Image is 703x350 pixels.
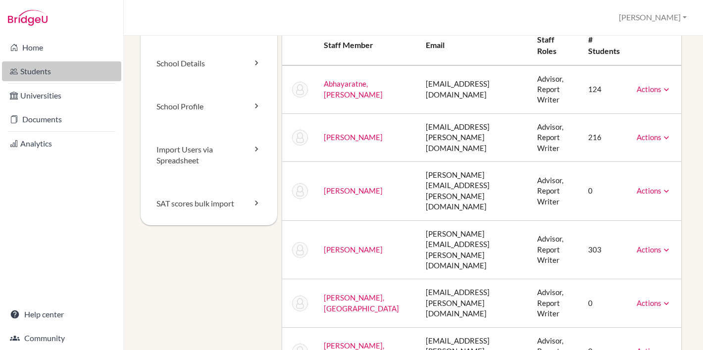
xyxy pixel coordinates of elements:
th: Staff roles [529,26,580,65]
a: Abhayaratne, [PERSON_NAME] [324,79,383,99]
td: [EMAIL_ADDRESS][DOMAIN_NAME] [418,65,530,114]
a: Documents [2,109,121,129]
a: Actions [637,186,671,195]
a: [PERSON_NAME], [GEOGRAPHIC_DATA] [324,293,399,312]
td: Advisor, Report Writer [529,220,580,279]
th: # students [580,26,629,65]
th: Email [418,26,530,65]
a: [PERSON_NAME] [324,186,383,195]
a: Students [2,61,121,81]
img: Bridge-U [8,10,48,26]
a: SAT scores bulk import [141,182,277,225]
a: Universities [2,86,121,105]
button: [PERSON_NAME] [614,8,691,27]
a: Help center [2,304,121,324]
td: 0 [580,279,629,327]
a: School Details [141,42,277,85]
img: Jehan Abhayaratne [292,82,308,98]
a: Actions [637,85,671,94]
td: 0 [580,162,629,221]
a: Import Users via Spreadsheet [141,128,277,183]
td: Advisor, Report Writer [529,65,580,114]
a: Actions [637,245,671,254]
td: 124 [580,65,629,114]
a: School Profile [141,85,277,128]
a: [PERSON_NAME] [324,133,383,142]
a: Analytics [2,134,121,153]
td: Advisor, Report Writer [529,113,580,161]
td: Advisor, Report Writer [529,162,580,221]
img: Sarah De Alwis [292,183,308,199]
img: Natasha Dissanayake [292,242,308,258]
a: Community [2,328,121,348]
th: Staff member [316,26,418,65]
img: Zilpa Connolly [292,130,308,146]
a: Actions [637,133,671,142]
td: Advisor, Report Writer [529,279,580,327]
td: [PERSON_NAME][EMAIL_ADDRESS][PERSON_NAME][DOMAIN_NAME] [418,162,530,221]
td: [EMAIL_ADDRESS][PERSON_NAME][DOMAIN_NAME] [418,279,530,327]
td: 303 [580,220,629,279]
td: [PERSON_NAME][EMAIL_ADDRESS][PERSON_NAME][DOMAIN_NAME] [418,220,530,279]
td: 216 [580,113,629,161]
img: Thisara Fernando [292,296,308,311]
a: Home [2,38,121,57]
a: [PERSON_NAME] [324,245,383,254]
a: Actions [637,299,671,307]
td: [EMAIL_ADDRESS][PERSON_NAME][DOMAIN_NAME] [418,113,530,161]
